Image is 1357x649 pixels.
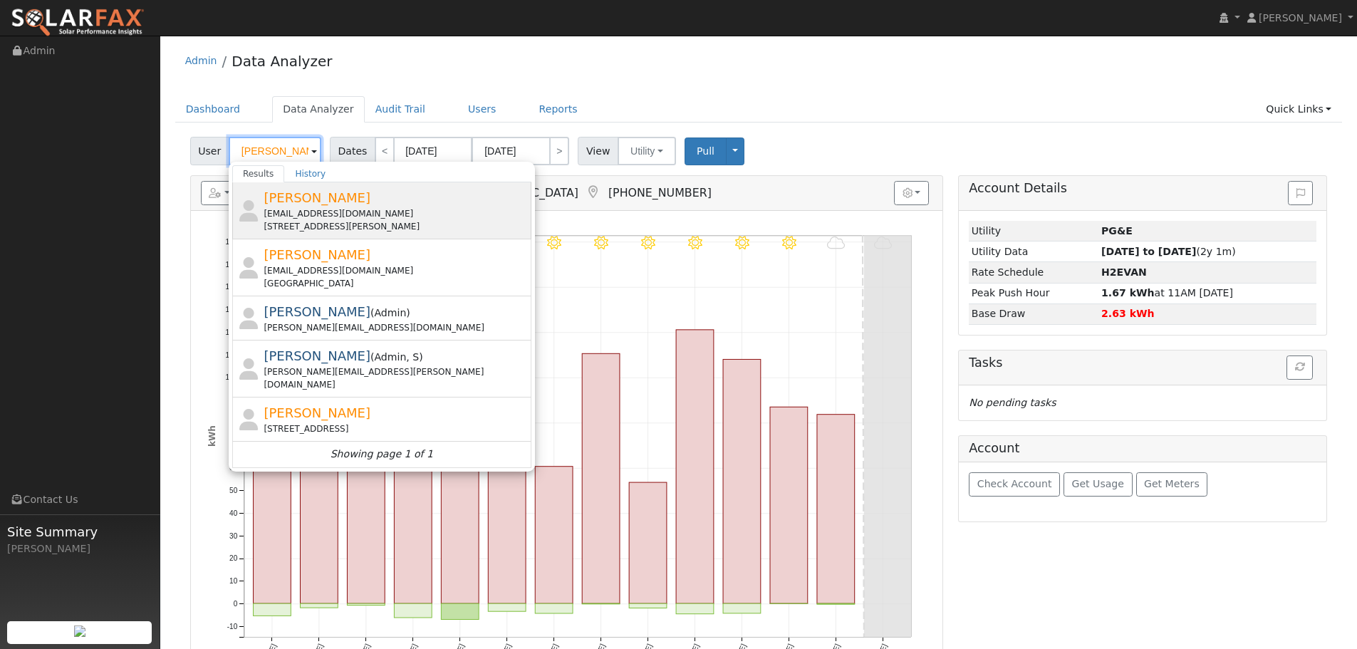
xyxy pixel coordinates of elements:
[225,351,237,359] text: 110
[488,603,526,611] rect: onclick=""
[365,96,436,123] a: Audit Trail
[232,53,332,70] a: Data Analyzer
[688,236,702,250] i: 9/26 - Clear
[1144,478,1200,489] span: Get Meters
[264,277,528,290] div: [GEOGRAPHIC_DATA]
[547,236,561,250] i: 9/23 - Clear
[969,303,1098,324] td: Base Draw
[264,220,528,233] div: [STREET_ADDRESS][PERSON_NAME]
[1288,181,1313,205] button: Issue History
[272,96,365,123] a: Data Analyzer
[535,467,573,603] rect: onclick=""
[685,137,727,165] button: Pull
[676,603,714,614] rect: onclick=""
[723,603,761,613] rect: onclick=""
[253,603,291,616] rect: onclick=""
[225,238,237,246] text: 160
[1101,246,1236,257] span: (2y 1m)
[1072,478,1124,489] span: Get Usage
[969,472,1060,497] button: Check Account
[185,55,217,66] a: Admin
[723,360,761,604] rect: onclick=""
[629,482,667,603] rect: onclick=""
[264,348,370,363] span: [PERSON_NAME]
[7,522,152,541] span: Site Summary
[1064,472,1133,497] button: Get Usage
[1101,225,1133,237] strong: ID: 17318813, authorized: 09/23/25
[264,190,370,205] span: [PERSON_NAME]
[74,625,85,637] img: retrieve
[969,181,1316,196] h5: Account Details
[264,365,528,391] div: [PERSON_NAME][EMAIL_ADDRESS][PERSON_NAME][DOMAIN_NAME]
[225,261,237,269] text: 150
[394,603,432,618] rect: onclick=""
[374,307,406,318] span: Admin
[264,207,528,220] div: [EMAIL_ADDRESS][DOMAIN_NAME]
[229,532,238,540] text: 30
[175,96,251,123] a: Dashboard
[264,247,370,262] span: [PERSON_NAME]
[331,447,433,462] i: Showing page 1 of 1
[225,374,237,382] text: 100
[233,600,237,608] text: 0
[227,623,237,630] text: -10
[264,264,528,277] div: [EMAIL_ADDRESS][DOMAIN_NAME]
[229,137,321,165] input: Select a User
[618,137,676,165] button: Utility
[529,96,588,123] a: Reports
[225,284,237,291] text: 140
[225,306,237,313] text: 130
[629,603,667,608] rect: onclick=""
[225,328,237,336] text: 120
[1255,96,1342,123] a: Quick Links
[300,410,338,604] rect: onclick=""
[300,603,338,608] rect: onclick=""
[1136,472,1208,497] button: Get Meters
[734,236,749,250] i: 9/27 - Clear
[457,96,507,123] a: Users
[347,451,385,604] rect: onclick=""
[969,242,1098,262] td: Utility Data
[1101,287,1155,298] strong: 1.67 kWh
[1101,266,1147,278] strong: M
[969,221,1098,242] td: Utility
[582,354,620,604] rect: onclick=""
[827,236,845,250] i: 9/29 - Cloudy
[488,415,526,603] rect: onclick=""
[375,137,395,165] a: <
[11,8,145,38] img: SolarFax
[207,425,217,447] text: kWh
[1101,246,1196,257] strong: [DATE] to [DATE]
[190,137,229,165] span: User
[284,165,336,182] a: History
[330,137,375,165] span: Dates
[586,185,601,199] a: Map
[370,351,423,363] span: ( )
[1286,355,1313,380] button: Refresh
[374,351,406,363] span: Admin
[817,415,855,604] rect: onclick=""
[535,603,573,613] rect: onclick=""
[770,407,808,604] rect: onclick=""
[697,145,714,157] span: Pull
[229,577,238,585] text: 10
[264,321,528,334] div: [PERSON_NAME][EMAIL_ADDRESS][DOMAIN_NAME]
[229,509,238,517] text: 40
[969,262,1098,283] td: Rate Schedule
[594,236,608,250] i: 9/24 - Clear
[264,405,370,420] span: [PERSON_NAME]
[781,236,796,250] i: 9/28 - Clear
[229,555,238,563] text: 20
[264,304,370,319] span: [PERSON_NAME]
[232,165,285,182] a: Results
[676,330,714,603] rect: onclick=""
[7,541,152,556] div: [PERSON_NAME]
[370,307,410,318] span: ( )
[1101,308,1155,319] strong: 2.63 kWh
[229,487,238,494] text: 50
[347,603,385,606] rect: onclick=""
[977,478,1052,489] span: Check Account
[969,397,1056,408] i: No pending tasks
